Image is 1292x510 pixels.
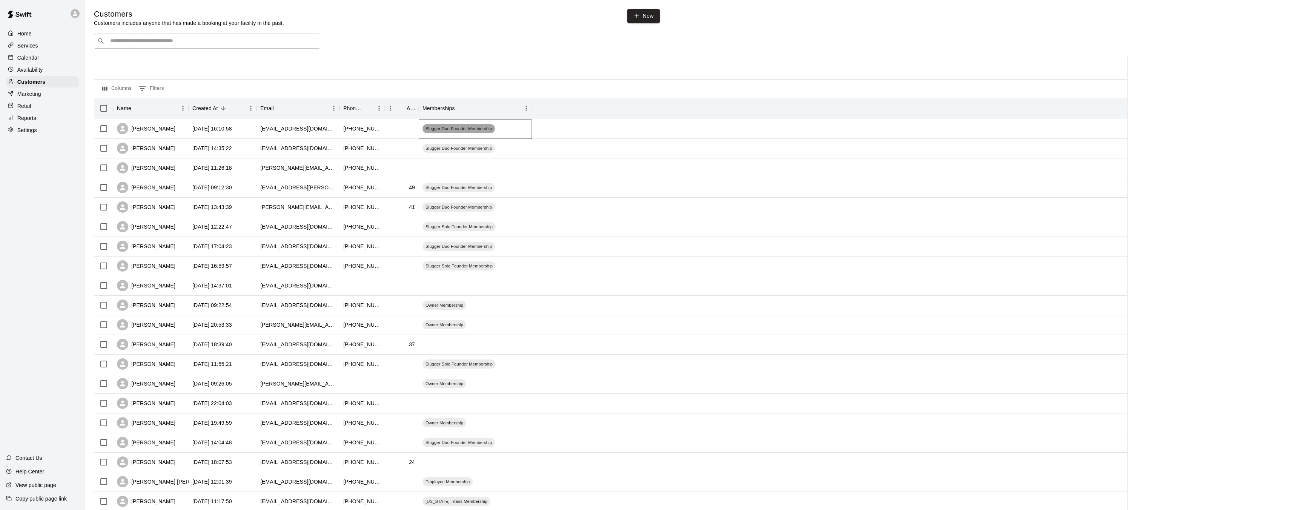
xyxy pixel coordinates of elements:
div: +15417602299 [343,439,381,446]
span: Slugger Duo Founder Membership [422,204,495,210]
div: 2025-09-17 11:26:18 [192,164,232,172]
span: Owner Membership [422,302,466,308]
div: Age [407,98,415,119]
div: [PERSON_NAME] [117,398,175,409]
button: Menu [328,103,340,114]
div: [PERSON_NAME] [117,201,175,213]
div: mmlproductions117@gmail.com [260,458,336,466]
span: Slugger Duo Founder Membership [422,243,495,249]
div: 2025-09-12 11:55:21 [192,360,232,368]
div: 2025-09-12 09:26:05 [192,380,232,387]
div: +15419796762 [343,144,381,152]
div: +15419900351 [343,498,381,505]
div: 41 [409,203,415,211]
div: +19788841811 [343,184,381,191]
div: Memberships [422,98,455,119]
div: Slugger Solo Founder Membership [422,261,496,270]
a: Retail [6,100,79,112]
div: [PERSON_NAME] [117,143,175,154]
div: Owner Membership [422,320,466,329]
div: +15039316330 [343,125,381,132]
div: Memberships [419,98,532,119]
div: 2025-09-11 19:49:59 [192,419,232,427]
div: tony@einsteinpros.com [260,164,336,172]
a: Settings [6,124,79,136]
div: Search customers by name or email [94,34,320,49]
span: Owner Membership [422,420,466,426]
div: 2025-09-15 09:12:30 [192,184,232,191]
p: Availability [17,66,43,74]
span: Owner Membership [422,381,466,387]
div: [PERSON_NAME] [117,300,175,311]
p: Copy public page link [15,495,67,502]
div: [PERSON_NAME] [117,280,175,291]
div: Email [257,98,340,119]
p: Services [17,42,38,49]
div: Employee Membership [422,477,473,486]
div: lzeemin@gmail.com [260,262,336,270]
button: Sort [131,103,142,114]
div: 2025-09-10 11:17:50 [192,498,232,505]
div: +15415709216 [343,399,381,407]
div: Email [260,98,274,119]
span: Slugger Duo Founder Membership [422,439,495,445]
div: bendingfam@aol.com [260,439,336,446]
div: [PERSON_NAME] [PERSON_NAME] [117,476,221,487]
div: 49 [409,184,415,191]
div: Customers [6,76,79,88]
a: Reports [6,112,79,124]
a: Calendar [6,52,79,63]
p: Home [17,30,32,37]
span: Slugger Duo Founder Membership [422,126,495,132]
div: +15419719355 [343,164,381,172]
div: [PERSON_NAME] [117,319,175,330]
div: cherishrene3@gmail.com [260,399,336,407]
button: Menu [385,103,396,114]
span: Slugger Duo Founder Membership [422,145,495,151]
div: 2025-09-14 12:22:47 [192,223,232,230]
span: Owner Membership [422,322,466,328]
p: View public page [15,481,56,489]
div: 2025-09-17 16:10:58 [192,125,232,132]
p: Customers [17,78,45,86]
div: [PERSON_NAME] [117,182,175,193]
span: Slugger Solo Founder Membership [422,361,496,367]
div: [PERSON_NAME] [117,123,175,134]
div: Phone Number [340,98,385,119]
div: Slugger Duo Founder Membership [422,124,495,133]
span: [US_STATE] Titans Membership [422,498,490,504]
div: 2025-09-11 14:04:48 [192,439,232,446]
div: [PERSON_NAME] [117,162,175,174]
div: Owner Membership [422,418,466,427]
div: Created At [192,98,218,119]
div: [PERSON_NAME] [117,260,175,272]
h5: Customers [94,9,284,19]
div: Slugger Duo Founder Membership [422,438,495,447]
div: Slugger Solo Founder Membership [422,359,496,369]
a: Home [6,28,79,39]
div: [US_STATE] Titans Membership [422,497,490,506]
div: [PERSON_NAME] [117,358,175,370]
div: presleyjantzi@gmail.com [260,478,336,485]
div: creteco.concrete@yahoo.com [260,301,336,309]
div: Phone Number [343,98,363,119]
p: Help Center [15,468,44,475]
div: Created At [189,98,257,119]
div: 24 [409,458,415,466]
button: Sort [455,103,465,114]
div: 2025-09-10 12:01:39 [192,478,232,485]
div: cstone21@aol.com [260,341,336,348]
div: 2025-09-14 13:43:39 [192,203,232,211]
div: [PERSON_NAME] [117,339,175,350]
div: +15412702289 [343,223,381,230]
div: Services [6,40,79,51]
div: Age [385,98,419,119]
div: Name [117,98,131,119]
p: Calendar [17,54,39,61]
button: Show filters [137,83,166,95]
div: younggabriella25@gmail.com [260,125,336,132]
